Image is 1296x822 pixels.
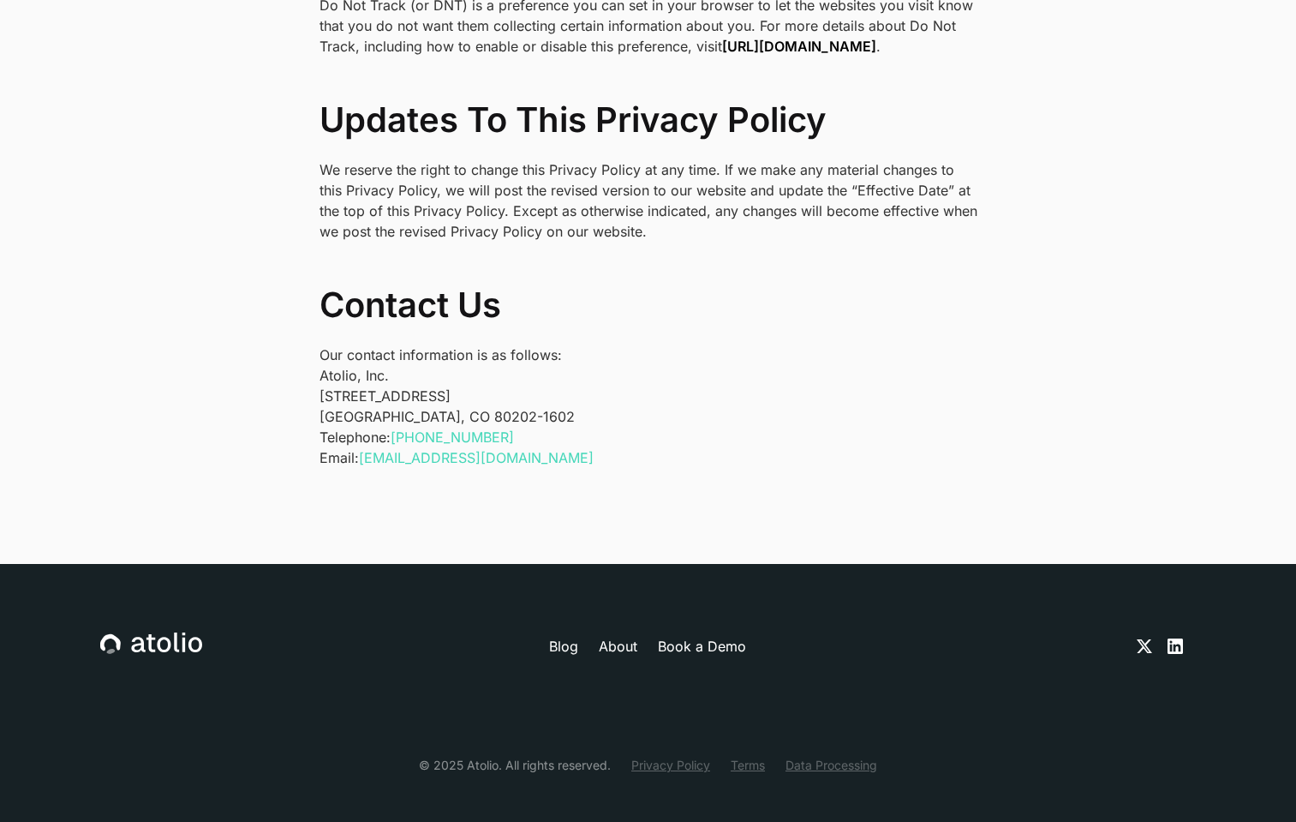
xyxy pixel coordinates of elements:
a: About [599,636,637,657]
a: [PHONE_NUMBER] [391,429,514,446]
div: © 2025 Atolio. All rights reserved. [419,756,611,774]
a: Book a Demo [658,636,746,657]
p: Atolio, Inc. [STREET_ADDRESS] [GEOGRAPHIC_DATA], CO 80202-1602 [320,365,977,427]
a: Blog [549,636,578,657]
a: [URL][DOMAIN_NAME] [722,38,876,55]
a: [EMAIL_ADDRESS][DOMAIN_NAME] [359,449,594,466]
a: Terms [731,756,765,774]
p: We reserve the right to change this Privacy Policy at any time. If we make any material changes t... [320,159,977,242]
iframe: Chat Widget [1210,740,1296,822]
a: Data Processing [785,756,877,774]
h3: Contact Us [320,285,977,326]
p: Our contact information is as follows: [320,345,977,365]
p: Telephone: Email: [320,427,977,468]
h3: Updates To This Privacy Policy [320,99,977,141]
a: Privacy Policy [631,756,710,774]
